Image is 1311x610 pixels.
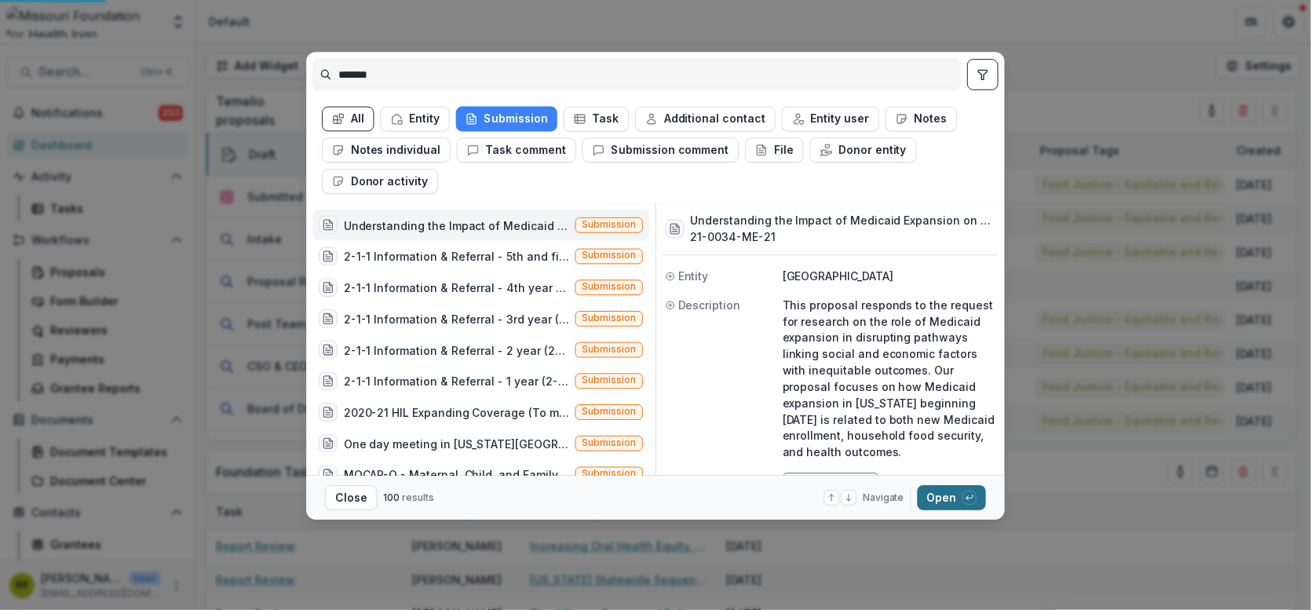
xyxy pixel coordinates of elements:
span: Submission [582,250,637,261]
span: Submission [582,312,637,323]
span: Submission [582,219,637,230]
span: 100 [384,491,400,503]
button: toggle filters [967,59,999,90]
span: Submission [582,437,637,448]
button: Submission [456,107,557,132]
div: MOCAP-Q - Maternal, Child, and Family Health Coalition (MCFHC) - HRSA-14-113 due [DATE]. Due date... [344,466,569,483]
span: Entity [678,268,709,284]
div: 2-1-1 Information & Referral - 1 year (2-1-1 Information & Referral is an easy link to informatio... [344,373,569,389]
span: Navigate [863,491,904,505]
h3: 21-0034-ME-21 [691,229,995,246]
button: Entity [381,107,450,132]
div: 2-1-1 Information & Referral - 2 year (2-1-1 Information & Referral is an easy link to informatio... [344,342,569,358]
button: Close [325,485,378,510]
button: Task [564,107,629,132]
button: Donor entity [810,137,917,163]
span: Submission [582,374,637,385]
span: Submission [582,344,637,355]
p: This proposal responds to the request for research on the role of Medicaid expansion in disruptin... [783,297,995,460]
div: 2020-21 HIL Expanding Coverage (To maintain the gains in enrollment and infrastructure made by th... [344,404,569,420]
button: File [745,137,803,163]
span: Submission [582,281,637,292]
span: Submission [582,406,637,417]
button: Entity user [782,107,879,132]
button: Notes individual [322,137,451,163]
button: Open [918,485,986,510]
span: Submission [582,469,637,480]
span: Description [678,297,740,313]
button: All [322,107,374,132]
button: Task comment [457,137,576,163]
button: Donor activity [322,169,438,194]
div: 2-1-1 Information & Referral - 5th and final year (2-1-1 Information & Referral is an easy link t... [344,248,569,265]
div: Understanding the Impact of Medicaid Expansion on Health Equity in [US_STATE] (This proposal resp... [344,217,569,233]
button: Submission comment [582,137,739,163]
div: One day meeting in [US_STATE][GEOGRAPHIC_DATA] - [DATE]. Transforming the way health care is deli... [344,435,569,451]
span: Grant Type [678,473,739,489]
span: results [402,491,434,503]
div: 2-1-1 Information & Referral - 4th year (2-1-1 Information & Referral is an easy link to informat... [344,279,569,296]
h3: Understanding the Impact of Medicaid Expansion on Health Equity in [US_STATE] [691,213,995,229]
button: Notes [886,107,957,132]
div: 2-1-1 Information & Referral - 3rd year (2-1-1 Information & Referral is an easy link to informat... [344,310,569,327]
p: [GEOGRAPHIC_DATA] [783,268,995,284]
button: Additional contact [635,107,776,132]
